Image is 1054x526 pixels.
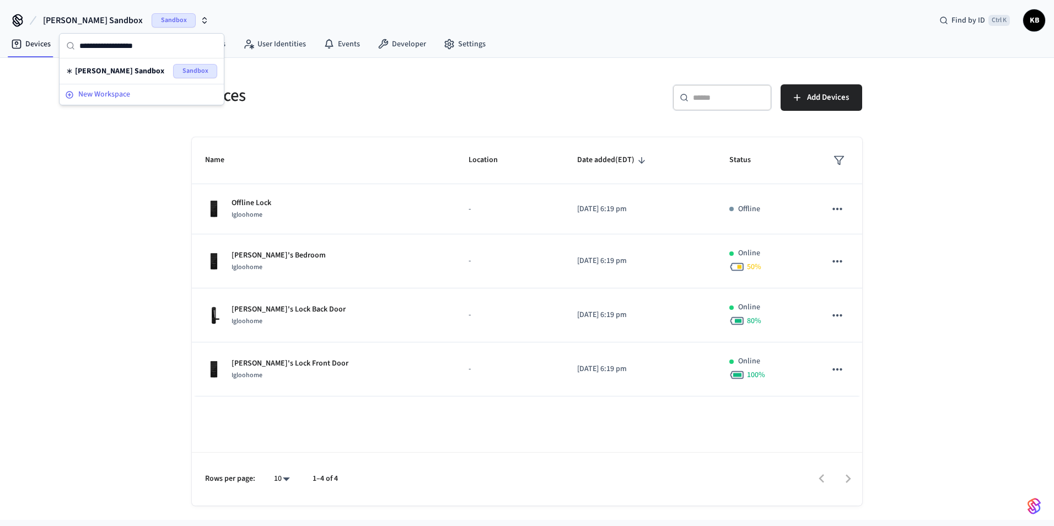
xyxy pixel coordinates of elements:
[313,473,338,485] p: 1–4 of 4
[43,14,143,27] span: [PERSON_NAME] Sandbox
[232,197,271,209] p: Offline Lock
[1028,497,1041,515] img: SeamLogoGradient.69752ec5.svg
[369,34,435,54] a: Developer
[61,85,223,104] button: New Workspace
[232,316,262,326] span: Igloohome
[469,255,551,267] p: -
[469,203,551,215] p: -
[173,64,217,78] span: Sandbox
[205,307,223,324] img: igloohome_mortise_2
[192,137,862,396] table: sticky table
[738,203,760,215] p: Offline
[747,315,761,326] span: 80 %
[205,473,255,485] p: Rows per page:
[205,253,223,270] img: igloohome_deadbolt_2e
[75,66,164,77] span: [PERSON_NAME] Sandbox
[232,210,262,219] span: Igloohome
[469,309,551,321] p: -
[807,90,849,105] span: Add Devices
[738,302,760,313] p: Online
[729,152,765,169] span: Status
[60,58,224,84] div: Suggestions
[232,371,262,380] span: Igloohome
[232,262,262,272] span: Igloohome
[951,15,985,26] span: Find by ID
[2,34,60,54] a: Devices
[781,84,862,111] button: Add Devices
[738,356,760,367] p: Online
[205,361,223,378] img: igloohome_deadbolt_2s
[577,152,649,169] span: Date added(EDT)
[577,255,703,267] p: [DATE] 6:19 pm
[234,34,315,54] a: User Identities
[205,152,239,169] span: Name
[1024,10,1044,30] span: KB
[931,10,1019,30] div: Find by IDCtrl K
[577,203,703,215] p: [DATE] 6:19 pm
[268,471,295,487] div: 10
[78,89,130,100] span: New Workspace
[747,369,765,380] span: 100 %
[192,84,520,107] h5: Devices
[205,200,223,218] img: igloohome_deadbolt_2s
[232,250,326,261] p: [PERSON_NAME]'s Bedroom
[315,34,369,54] a: Events
[469,363,551,375] p: -
[988,15,1010,26] span: Ctrl K
[435,34,494,54] a: Settings
[469,152,512,169] span: Location
[747,261,761,272] span: 50 %
[232,304,346,315] p: [PERSON_NAME]'s Lock Back Door
[1023,9,1045,31] button: KB
[577,309,703,321] p: [DATE] 6:19 pm
[738,248,760,259] p: Online
[577,363,703,375] p: [DATE] 6:19 pm
[232,358,348,369] p: [PERSON_NAME]'s Lock Front Door
[152,13,196,28] span: Sandbox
